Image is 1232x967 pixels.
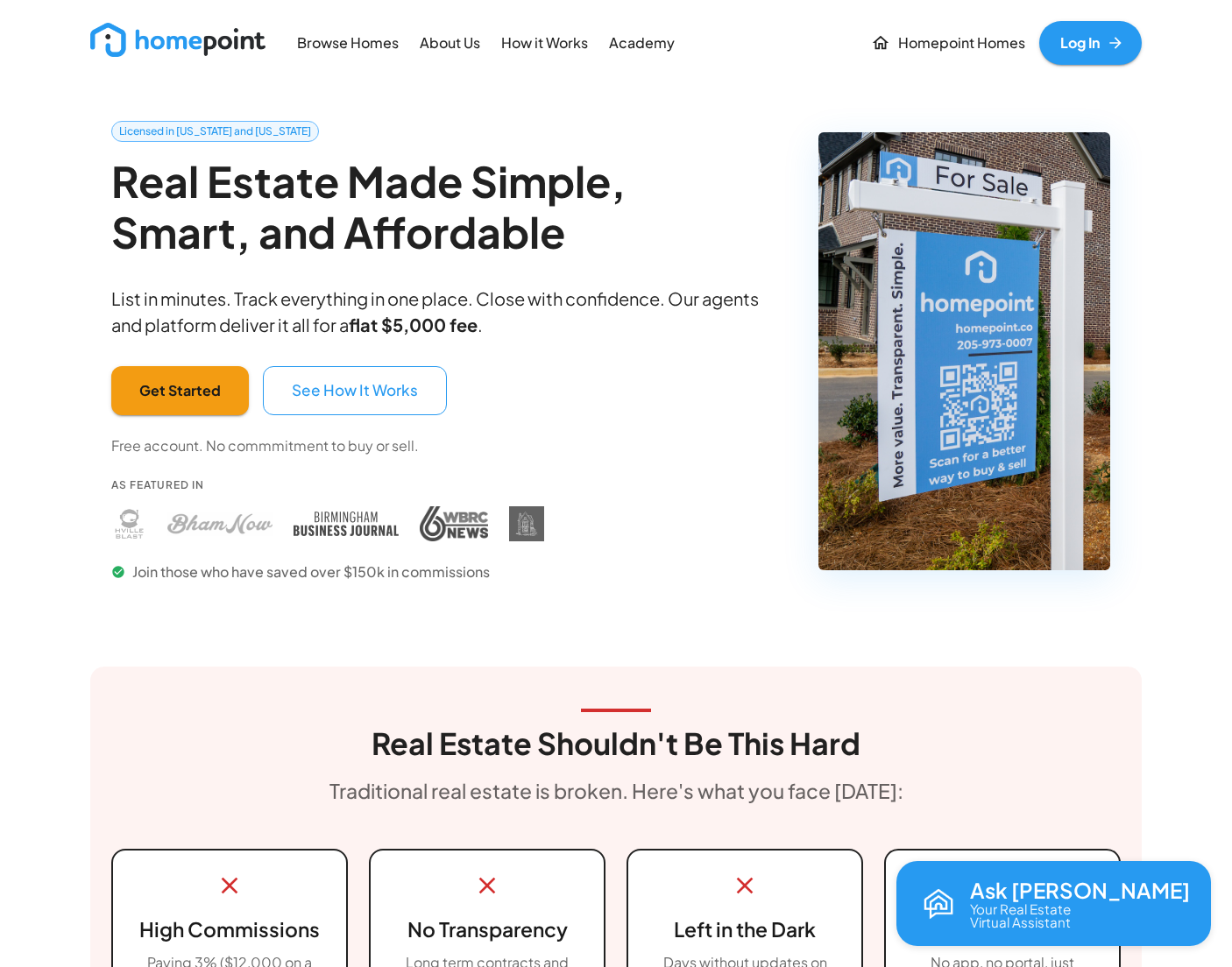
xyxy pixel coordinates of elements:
h3: Real Estate Shouldn't Be This Hard [372,726,860,761]
a: Log In [1039,21,1142,65]
p: Academy [609,33,675,53]
p: Browse Homes [297,33,399,53]
a: Licensed in [US_STATE] and [US_STATE] [111,121,319,142]
p: Free account. No commmitment to buy or sell. [111,436,419,456]
h6: Traditional real estate is broken. Here's what you face [DATE]: [329,775,903,808]
button: See How It Works [263,366,447,415]
h6: High Commissions [134,914,325,946]
img: Huntsville Blast press coverage - Homepoint featured in Huntsville Blast [111,506,146,541]
img: Reva [917,883,959,925]
img: DIY Homebuyers Academy press coverage - Homepoint featured in DIY Homebuyers Academy [509,506,544,541]
img: WBRC press coverage - Homepoint featured in WBRC [420,506,488,541]
a: About Us [413,23,487,62]
b: flat $5,000 fee [349,314,478,335]
p: About Us [420,33,480,53]
img: new_logo_light.png [90,23,266,57]
a: Homepoint Homes [864,21,1032,65]
a: How it Works [494,23,595,62]
a: Browse Homes [290,23,406,62]
a: Academy [602,23,682,62]
h6: Left in the Dark [649,914,840,946]
h2: Real Estate Made Simple, Smart, and Affordable [111,156,773,257]
button: Get Started [111,366,249,415]
span: Licensed in [US_STATE] and [US_STATE] [112,124,318,139]
p: Ask [PERSON_NAME] [970,879,1190,901]
img: Homepoint real estate for sale sign - Licensed brokerage in Alabama and Tennessee [818,132,1110,570]
p: Join those who have saved over $150k in commissions [111,562,544,582]
h6: No Transparency [392,914,583,946]
img: Birmingham Business Journal press coverage - Homepoint featured in Birmingham Business Journal [294,506,399,541]
p: Your Real Estate Virtual Assistant [970,902,1071,928]
img: Bham Now press coverage - Homepoint featured in Bham Now [167,506,273,541]
p: List in minutes. Track everything in one place. Close with confidence. Our agents and platform de... [111,286,773,338]
p: As Featured In [111,477,544,492]
p: How it Works [501,33,588,53]
button: Open chat with Reva [896,861,1211,946]
p: Homepoint Homes [898,33,1025,53]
